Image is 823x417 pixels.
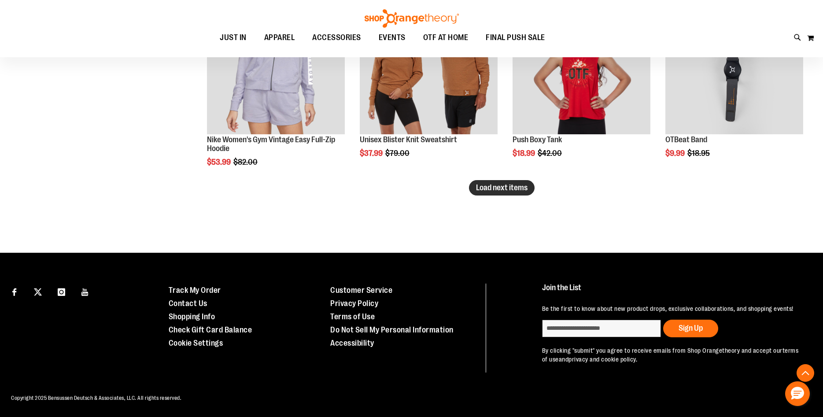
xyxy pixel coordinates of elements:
span: $18.99 [513,149,536,158]
a: APPAREL [255,28,304,48]
button: Hello, have a question? Let’s chat. [785,381,810,406]
img: Shop Orangetheory [363,9,460,28]
a: OTF AT HOME [414,28,477,48]
span: JUST IN [220,28,247,48]
a: Shopping Info [169,312,215,321]
span: APPAREL [264,28,295,48]
a: EVENTS [370,28,414,48]
a: Cookie Settings [169,339,223,347]
img: Twitter [34,288,42,296]
a: Track My Order [169,286,221,295]
p: By clicking "submit" you agree to receive emails from Shop Orangetheory and accept our and [542,346,803,364]
p: Be the first to know about new product drops, exclusive collaborations, and shopping events! [542,304,803,313]
a: Check Gift Card Balance [169,325,252,334]
a: OTBeat Band [665,135,707,144]
a: Visit our Facebook page [7,284,22,299]
a: Visit our Instagram page [54,284,69,299]
a: Visit our Youtube page [78,284,93,299]
span: Sign Up [679,324,703,332]
span: ACCESSORIES [312,28,361,48]
span: $42.00 [538,149,563,158]
a: Contact Us [169,299,207,308]
span: $9.99 [665,149,686,158]
span: EVENTS [379,28,406,48]
a: Customer Service [330,286,392,295]
a: Push Boxy Tank [513,135,562,144]
span: $18.95 [687,149,711,158]
a: FINAL PUSH SALE [477,28,554,48]
a: Terms of Use [330,312,375,321]
a: Visit our X page [30,284,46,299]
span: $79.00 [385,149,411,158]
a: JUST IN [211,28,255,48]
a: terms of use [542,347,799,363]
span: FINAL PUSH SALE [486,28,545,48]
span: Load next items [476,183,528,192]
h4: Join the List [542,284,803,300]
button: Load next items [469,180,535,196]
span: Copyright 2025 Bensussen Deutsch & Associates, LLC. All rights reserved. [11,395,181,401]
button: Sign Up [663,320,718,337]
a: Unisex Blister Knit Sweatshirt [360,135,457,144]
a: Privacy Policy [330,299,378,308]
span: $53.99 [207,158,232,166]
span: $82.00 [233,158,259,166]
input: enter email [542,320,661,337]
button: Back To Top [797,364,814,382]
span: $37.99 [360,149,384,158]
a: ACCESSORIES [303,28,370,48]
a: Nike Women's Gym Vintage Easy Full-Zip Hoodie [207,135,335,153]
a: Do Not Sell My Personal Information [330,325,454,334]
span: OTF AT HOME [423,28,469,48]
a: Accessibility [330,339,374,347]
a: privacy and cookie policy. [568,356,637,363]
